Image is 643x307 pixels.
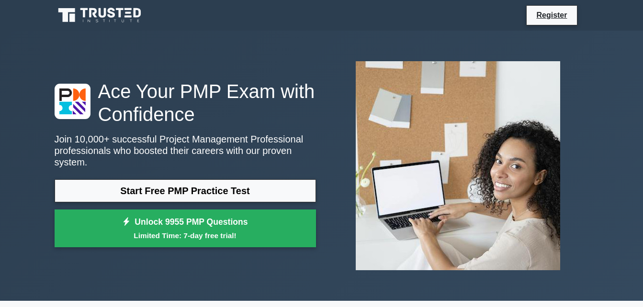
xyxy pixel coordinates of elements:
[55,80,316,126] h1: Ace Your PMP Exam with Confidence
[530,9,573,21] a: Register
[55,133,316,168] p: Join 10,000+ successful Project Management Professional professionals who boosted their careers w...
[55,179,316,202] a: Start Free PMP Practice Test
[55,209,316,248] a: Unlock 9955 PMP QuestionsLimited Time: 7-day free trial!
[67,230,304,241] small: Limited Time: 7-day free trial!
